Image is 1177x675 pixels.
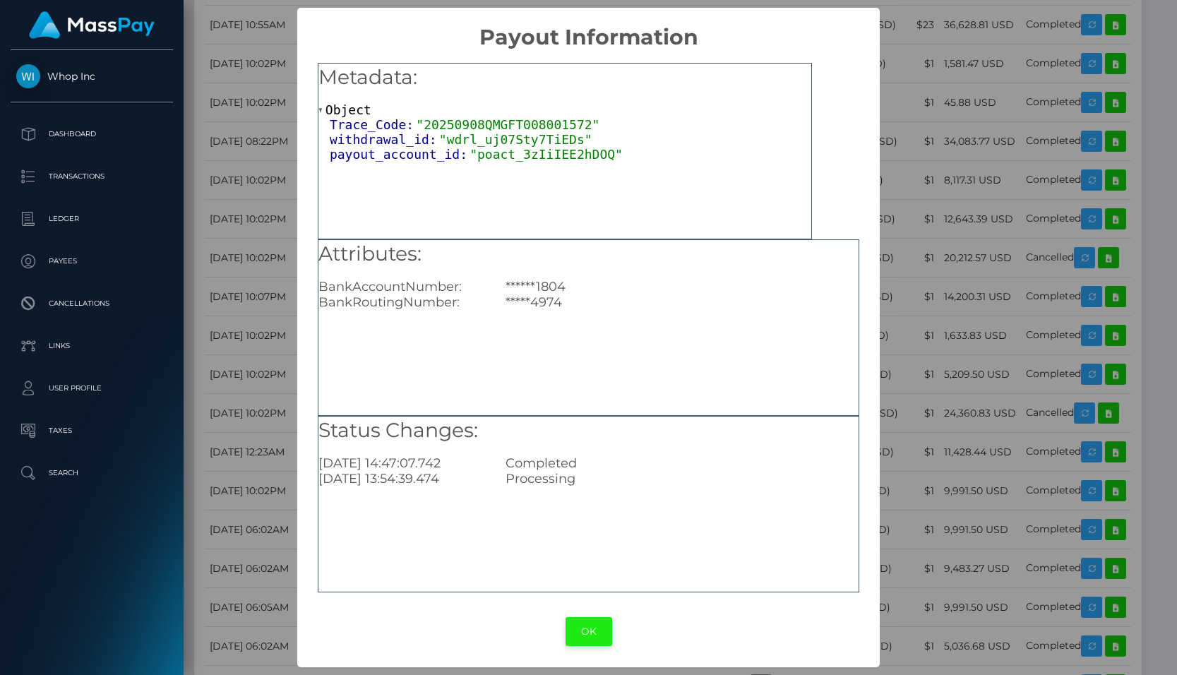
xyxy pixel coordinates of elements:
p: Payees [16,251,167,272]
img: MassPay Logo [29,11,155,39]
p: User Profile [16,378,167,399]
span: "20250908QMGFT008001572" [416,117,599,132]
span: "wdrl_uj07Sty7TiEDs" [439,132,592,147]
p: Transactions [16,166,167,187]
div: BankAccountNumber: [308,279,495,294]
div: BankRoutingNumber: [308,294,495,310]
span: withdrawal_id: [330,132,439,147]
p: Dashboard [16,124,167,145]
div: Completed [495,455,869,471]
img: Whop Inc [16,64,40,88]
h5: Metadata: [318,64,811,92]
p: Taxes [16,420,167,441]
span: "poact_3zIiIEE2hDOQ" [470,147,623,162]
h5: Status Changes: [318,417,859,445]
p: Cancellations [16,293,167,314]
p: Links [16,335,167,357]
div: Processing [495,471,869,486]
h2: Payout Information [297,8,880,50]
div: [DATE] 14:47:07.742 [308,455,495,471]
p: Ledger [16,208,167,229]
h5: Attributes: [318,240,859,268]
span: Object [325,102,371,117]
span: Trace_Code: [330,117,416,132]
span: payout_account_id: [330,147,470,162]
div: [DATE] 13:54:39.474 [308,471,495,486]
button: OK [566,617,612,646]
span: Whop Inc [11,70,173,83]
p: Search [16,462,167,484]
